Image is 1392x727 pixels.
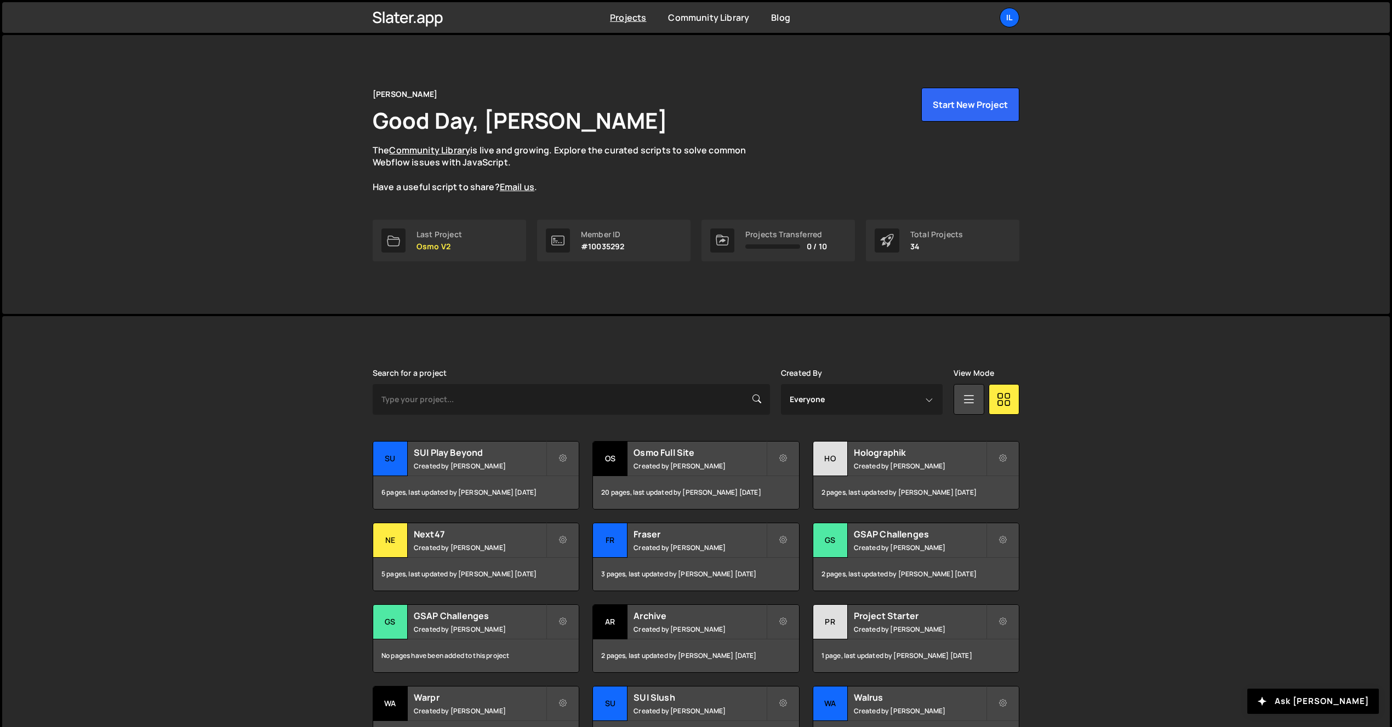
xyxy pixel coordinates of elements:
div: GS [813,523,848,558]
div: Os [593,442,627,476]
div: 20 pages, last updated by [PERSON_NAME] [DATE] [593,476,798,509]
a: Email us [500,181,534,193]
p: 34 [910,242,963,251]
h2: Fraser [634,528,766,540]
a: Il [1000,8,1019,27]
a: Community Library [668,12,749,24]
h2: Walrus [854,691,986,703]
button: Ask [PERSON_NAME] [1247,689,1379,714]
div: Last Project [417,230,462,239]
div: Projects Transferred [745,230,827,239]
div: 2 pages, last updated by [PERSON_NAME] [DATE] [813,558,1019,591]
h2: Osmo Full Site [634,446,766,459]
a: Last Project Osmo V2 [373,220,526,261]
small: Created by [PERSON_NAME] [634,543,766,552]
div: 2 pages, last updated by [PERSON_NAME] [DATE] [593,639,798,672]
a: Os Osmo Full Site Created by [PERSON_NAME] 20 pages, last updated by [PERSON_NAME] [DATE] [592,441,799,510]
div: 2 pages, last updated by [PERSON_NAME] [DATE] [813,476,1019,509]
label: Created By [781,369,823,377]
h2: GSAP Challenges [414,610,546,622]
h2: Holographik [854,446,986,459]
a: GS GSAP Challenges Created by [PERSON_NAME] 2 pages, last updated by [PERSON_NAME] [DATE] [813,523,1019,591]
h1: Good Day, [PERSON_NAME] [373,105,668,135]
div: Fr [593,523,627,558]
div: Ne [373,523,408,558]
small: Created by [PERSON_NAME] [854,706,986,715]
h2: Project Starter [854,610,986,622]
a: Ho Holographik Created by [PERSON_NAME] 2 pages, last updated by [PERSON_NAME] [DATE] [813,441,1019,510]
small: Created by [PERSON_NAME] [854,543,986,552]
small: Created by [PERSON_NAME] [634,706,766,715]
label: View Mode [954,369,994,377]
div: Wa [373,686,408,721]
div: 3 pages, last updated by [PERSON_NAME] [DATE] [593,558,798,591]
h2: Warpr [414,691,546,703]
input: Type your project... [373,384,770,415]
small: Created by [PERSON_NAME] [414,543,546,552]
small: Created by [PERSON_NAME] [414,706,546,715]
div: GS [373,605,408,639]
div: Pr [813,605,848,639]
div: 1 page, last updated by [PERSON_NAME] [DATE] [813,639,1019,672]
div: SU [373,442,408,476]
div: Ar [593,605,627,639]
span: 0 / 10 [807,242,827,251]
p: Osmo V2 [417,242,462,251]
h2: Next47 [414,528,546,540]
small: Created by [PERSON_NAME] [854,625,986,634]
a: Ar Archive Created by [PERSON_NAME] 2 pages, last updated by [PERSON_NAME] [DATE] [592,604,799,673]
div: Ho [813,442,848,476]
a: Fr Fraser Created by [PERSON_NAME] 3 pages, last updated by [PERSON_NAME] [DATE] [592,523,799,591]
a: Community Library [389,144,470,156]
p: #10035292 [581,242,624,251]
small: Created by [PERSON_NAME] [634,461,766,471]
div: Member ID [581,230,624,239]
h2: SUI Play Beyond [414,446,546,459]
small: Created by [PERSON_NAME] [414,461,546,471]
small: Created by [PERSON_NAME] [854,461,986,471]
h2: Archive [634,610,766,622]
a: Ne Next47 Created by [PERSON_NAME] 5 pages, last updated by [PERSON_NAME] [DATE] [373,523,579,591]
div: Total Projects [910,230,963,239]
a: SU SUI Play Beyond Created by [PERSON_NAME] 6 pages, last updated by [PERSON_NAME] [DATE] [373,441,579,510]
small: Created by [PERSON_NAME] [634,625,766,634]
div: No pages have been added to this project [373,639,579,672]
h2: GSAP Challenges [854,528,986,540]
h2: SUI Slush [634,691,766,703]
div: Wa [813,686,848,721]
p: The is live and growing. Explore the curated scripts to solve common Webflow issues with JavaScri... [373,144,767,193]
small: Created by [PERSON_NAME] [414,625,546,634]
label: Search for a project [373,369,447,377]
a: Projects [610,12,646,24]
div: 5 pages, last updated by [PERSON_NAME] [DATE] [373,558,579,591]
div: 6 pages, last updated by [PERSON_NAME] [DATE] [373,476,579,509]
button: Start New Project [921,88,1019,122]
a: Pr Project Starter Created by [PERSON_NAME] 1 page, last updated by [PERSON_NAME] [DATE] [813,604,1019,673]
div: SU [593,686,627,721]
div: [PERSON_NAME] [373,88,437,101]
a: Blog [771,12,790,24]
a: GS GSAP Challenges Created by [PERSON_NAME] No pages have been added to this project [373,604,579,673]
